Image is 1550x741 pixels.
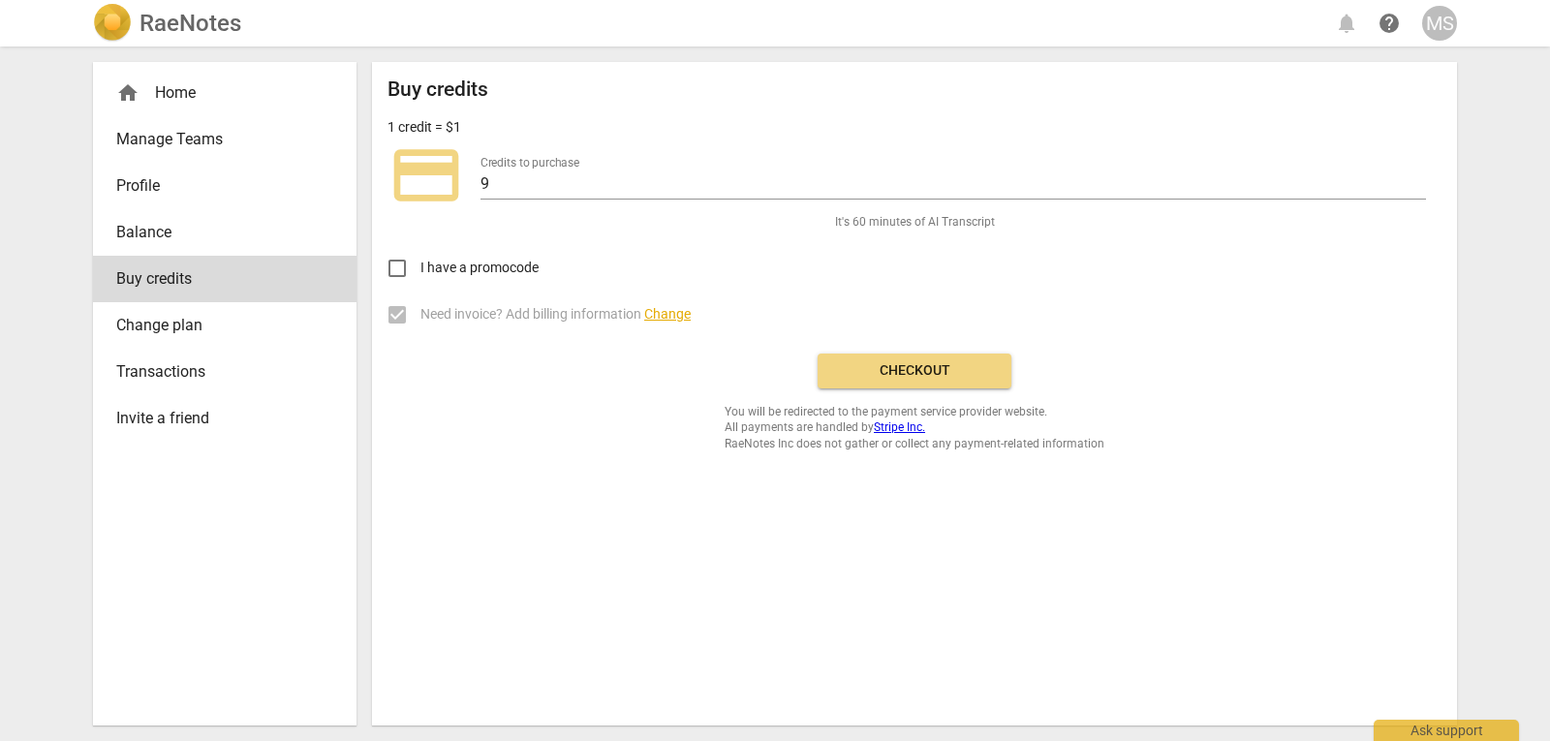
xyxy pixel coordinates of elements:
[818,354,1011,388] button: Checkout
[833,361,996,381] span: Checkout
[387,117,461,138] p: 1 credit = $1
[1372,6,1407,41] a: Help
[93,256,356,302] a: Buy credits
[93,116,356,163] a: Manage Teams
[93,209,356,256] a: Balance
[1374,720,1519,741] div: Ask support
[387,137,465,214] span: credit_card
[480,157,579,169] label: Credits to purchase
[116,81,318,105] div: Home
[93,4,132,43] img: Logo
[387,77,488,102] h2: Buy credits
[93,4,241,43] a: LogoRaeNotes
[93,349,356,395] a: Transactions
[116,128,318,151] span: Manage Teams
[725,404,1104,452] span: You will be redirected to the payment service provider website. All payments are handled by RaeNo...
[116,314,318,337] span: Change plan
[116,360,318,384] span: Transactions
[93,163,356,209] a: Profile
[116,407,318,430] span: Invite a friend
[93,395,356,442] a: Invite a friend
[1422,6,1457,41] button: MS
[116,174,318,198] span: Profile
[835,214,995,231] span: It's 60 minutes of AI Transcript
[420,258,539,278] span: I have a promocode
[874,420,925,434] a: Stripe Inc.
[116,221,318,244] span: Balance
[116,81,139,105] span: home
[93,70,356,116] div: Home
[116,267,318,291] span: Buy credits
[644,306,691,322] span: Change
[420,304,691,324] span: Need invoice? Add billing information
[139,10,241,37] h2: RaeNotes
[1378,12,1401,35] span: help
[93,302,356,349] a: Change plan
